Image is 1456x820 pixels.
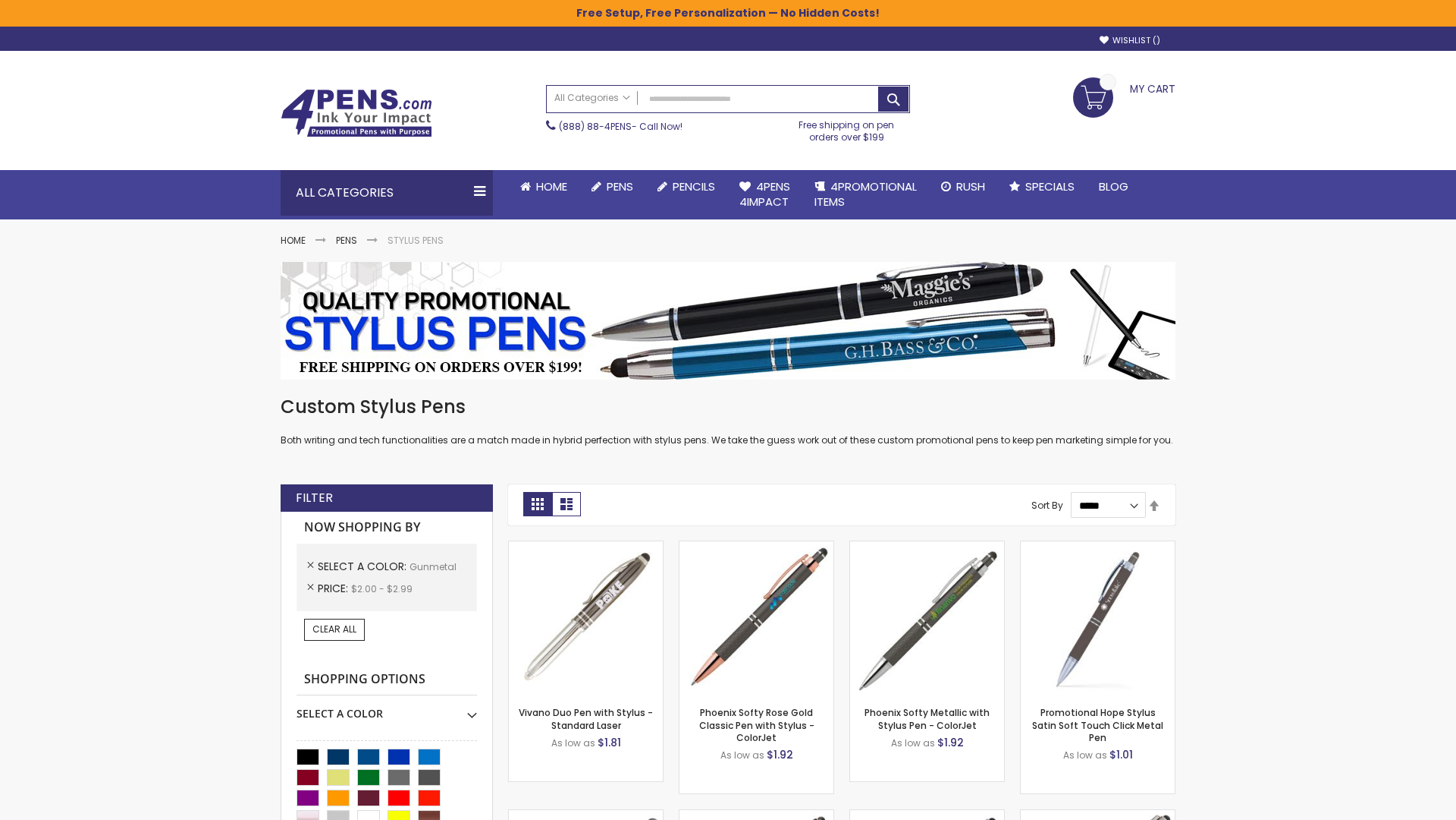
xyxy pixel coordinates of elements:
[673,178,715,194] span: Pencils
[409,560,457,573] span: Gunmetal
[814,178,917,210] span: 4PROMOTIONAL ITEMS
[767,747,793,762] span: $1.92
[1063,749,1107,762] span: As low as
[1109,747,1133,762] span: $1.01
[1099,178,1128,194] span: Blog
[1025,178,1075,194] span: Specials
[891,736,935,749] span: As low as
[559,120,682,133] span: - Call Now!
[509,541,663,553] a: Vivano Duo Pen with Stylus - Standard Laser-Gunmetal
[607,178,633,194] span: Pens
[699,706,814,743] a: Phoenix Softy Rose Gold Classic Pen with Stylus - ColorJet
[351,582,413,595] span: $2.00 - $2.99
[554,92,630,104] span: All Categories
[318,581,351,596] span: Price
[281,395,1175,447] div: Both writing and tech functionalities are a match made in hybrid perfection with stylus pens. We ...
[509,541,663,695] img: Vivano Duo Pen with Stylus - Standard Laser-Gunmetal
[929,170,997,203] a: Rush
[783,113,911,143] div: Free shipping on pen orders over $199
[336,234,357,247] a: Pens
[645,170,727,203] a: Pencils
[304,619,365,640] a: Clear All
[297,695,477,721] div: Select A Color
[281,395,1175,419] h1: Custom Stylus Pens
[523,492,552,516] strong: Grid
[281,234,306,247] a: Home
[1032,706,1163,743] a: Promotional Hope Stylus Satin Soft Touch Click Metal Pen
[281,170,493,216] div: All Categories
[281,89,432,137] img: 4Pens Custom Pens and Promotional Products
[519,706,653,731] a: Vivano Duo Pen with Stylus - Standard Laser
[1087,170,1141,203] a: Blog
[388,234,444,247] strong: Stylus Pens
[937,735,964,750] span: $1.92
[598,735,621,750] span: $1.81
[579,170,645,203] a: Pens
[318,559,409,574] span: Select A Color
[297,664,477,696] strong: Shopping Options
[850,541,1004,553] a: Phoenix Softy Metallic with Stylus Pen - ColorJet-Gunmetal
[312,623,356,635] span: Clear All
[536,178,567,194] span: Home
[956,178,985,194] span: Rush
[679,541,833,695] img: Phoenix Softy Rose Gold Classic Pen with Stylus - ColorJet-Gunmetal
[864,706,990,731] a: Phoenix Softy Metallic with Stylus Pen - ColorJet
[547,86,638,111] a: All Categories
[1021,541,1175,553] a: Promotional Hope Stylus Satin Soft Touch Click Metal Pen-Gunmetal
[297,512,477,544] strong: Now Shopping by
[508,170,579,203] a: Home
[1031,499,1063,512] label: Sort By
[720,749,764,762] span: As low as
[281,262,1175,380] img: Stylus Pens
[551,736,595,749] span: As low as
[1100,35,1160,46] a: Wishlist
[296,490,333,506] strong: Filter
[802,170,929,219] a: 4PROMOTIONALITEMS
[559,120,632,133] a: (888) 88-4PENS
[997,170,1087,203] a: Specials
[727,170,802,219] a: 4Pens4impact
[850,541,1004,695] img: Phoenix Softy Metallic with Stylus Pen - ColorJet-Gunmetal
[1021,541,1175,695] img: Promotional Hope Stylus Satin Soft Touch Click Metal Pen-Gunmetal
[679,541,833,553] a: Phoenix Softy Rose Gold Classic Pen with Stylus - ColorJet-Gunmetal
[739,178,790,210] span: 4Pens 4impact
